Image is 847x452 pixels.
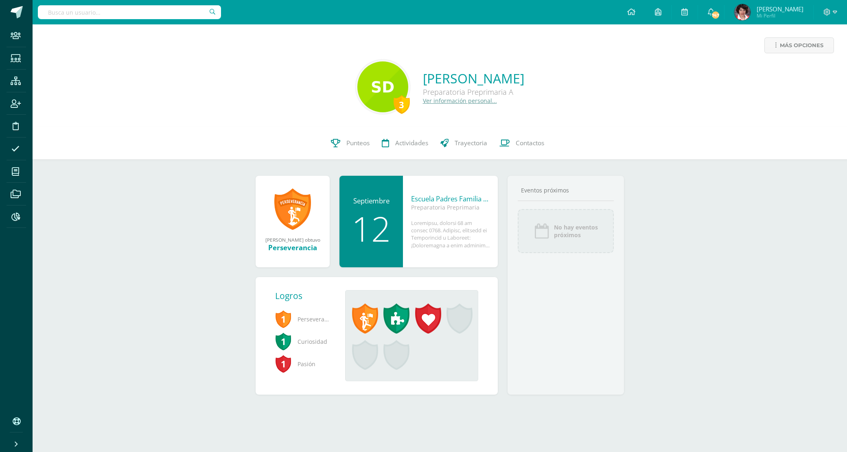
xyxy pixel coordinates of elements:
img: event_icon.png [534,223,550,239]
div: [PERSON_NAME] obtuvo [264,236,322,243]
span: Actividades [395,139,428,147]
span: 1 [275,310,291,328]
div: Loremipsu, dolorsi 68 am consec 0768. Adipisc, elitsedd ei Temporincid u Laboreet: ¡Doloremagna a... [411,219,490,249]
div: Eventos próximos [518,186,614,194]
span: 747 [711,11,720,20]
input: Busca un usuario... [38,5,221,19]
img: 0303a2c4f1207d372ea118c07219e147.png [357,61,408,112]
span: Perseverancia [275,308,332,330]
a: Ver información personal... [423,97,497,105]
span: Trayectoria [455,139,487,147]
div: Perseverancia [264,243,322,252]
span: Contactos [516,139,544,147]
span: Más opciones [780,38,823,53]
div: Preparatoria Preprimaria A [423,87,524,97]
span: Punteos [346,139,370,147]
a: Contactos [493,127,550,159]
div: Septiembre [348,196,395,205]
a: [PERSON_NAME] [423,70,524,87]
a: Punteos [325,127,376,159]
span: 1 [275,332,291,351]
div: 3 [394,95,410,114]
span: No hay eventos próximos [554,223,598,239]
span: Curiosidad [275,330,332,353]
a: Actividades [376,127,434,159]
div: Logros [275,290,339,301]
span: Mi Perfil [757,12,803,19]
div: Preparatoria Preprimaria [411,203,490,211]
a: Más opciones [764,37,834,53]
span: 1 [275,354,291,373]
img: 398837418bd67b3dd0aac0558958cc37.png [734,4,751,20]
span: [PERSON_NAME] [757,5,803,13]
a: Trayectoria [434,127,493,159]
div: 12 [348,212,395,246]
div: Escuela Padres Familia con Liderazgo [GEOGRAPHIC_DATA] [411,194,490,203]
span: Pasión [275,353,332,375]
